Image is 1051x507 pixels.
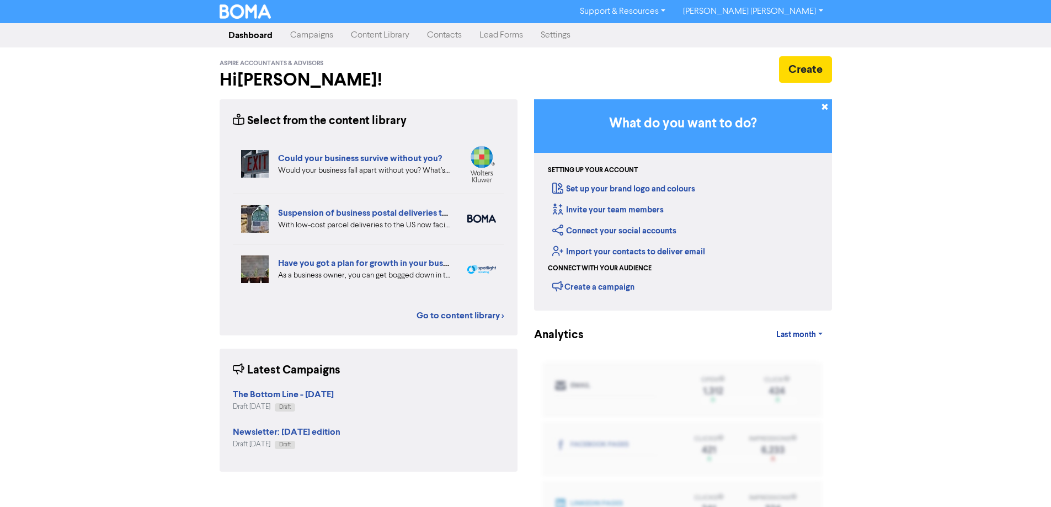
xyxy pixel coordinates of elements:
[233,426,340,437] strong: Newsletter: [DATE] edition
[233,391,334,399] a: The Bottom Line - [DATE]
[674,3,831,20] a: [PERSON_NAME] [PERSON_NAME]
[467,265,496,274] img: spotlight
[996,454,1051,507] iframe: Chat Widget
[278,165,451,177] div: Would your business fall apart without you? What’s your Plan B in case of accident, illness, or j...
[278,258,467,269] a: Have you got a plan for growth in your business?
[278,153,442,164] a: Could your business survive without you?
[220,24,281,46] a: Dashboard
[571,3,674,20] a: Support & Resources
[278,220,451,231] div: With low-cost parcel deliveries to the US now facing tariffs, many international postal services ...
[220,70,518,90] h2: Hi [PERSON_NAME] !
[548,166,638,175] div: Setting up your account
[281,24,342,46] a: Campaigns
[233,428,340,437] a: Newsletter: [DATE] edition
[278,270,451,281] div: As a business owner, you can get bogged down in the demands of day-to-day business. We can help b...
[552,184,695,194] a: Set up your brand logo and colours
[534,99,832,311] div: Getting Started in BOMA
[220,4,271,19] img: BOMA Logo
[278,207,666,218] a: Suspension of business postal deliveries to the [GEOGRAPHIC_DATA]: what options do you have?
[233,113,407,130] div: Select from the content library
[767,324,831,346] a: Last month
[467,146,496,183] img: wolterskluwer
[467,215,496,223] img: boma
[233,362,340,379] div: Latest Campaigns
[776,330,816,340] span: Last month
[471,24,532,46] a: Lead Forms
[552,278,634,295] div: Create a campaign
[534,327,570,344] div: Analytics
[342,24,418,46] a: Content Library
[551,116,815,132] h3: What do you want to do?
[552,205,664,215] a: Invite your team members
[552,247,705,257] a: Import your contacts to deliver email
[552,226,676,236] a: Connect your social accounts
[233,389,334,400] strong: The Bottom Line - [DATE]
[220,60,323,67] span: Aspire Accountants & Advisors
[279,404,291,410] span: Draft
[779,56,832,83] button: Create
[233,439,340,450] div: Draft [DATE]
[417,309,504,322] a: Go to content library >
[548,264,652,274] div: Connect with your audience
[233,402,334,412] div: Draft [DATE]
[418,24,471,46] a: Contacts
[279,442,291,447] span: Draft
[532,24,579,46] a: Settings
